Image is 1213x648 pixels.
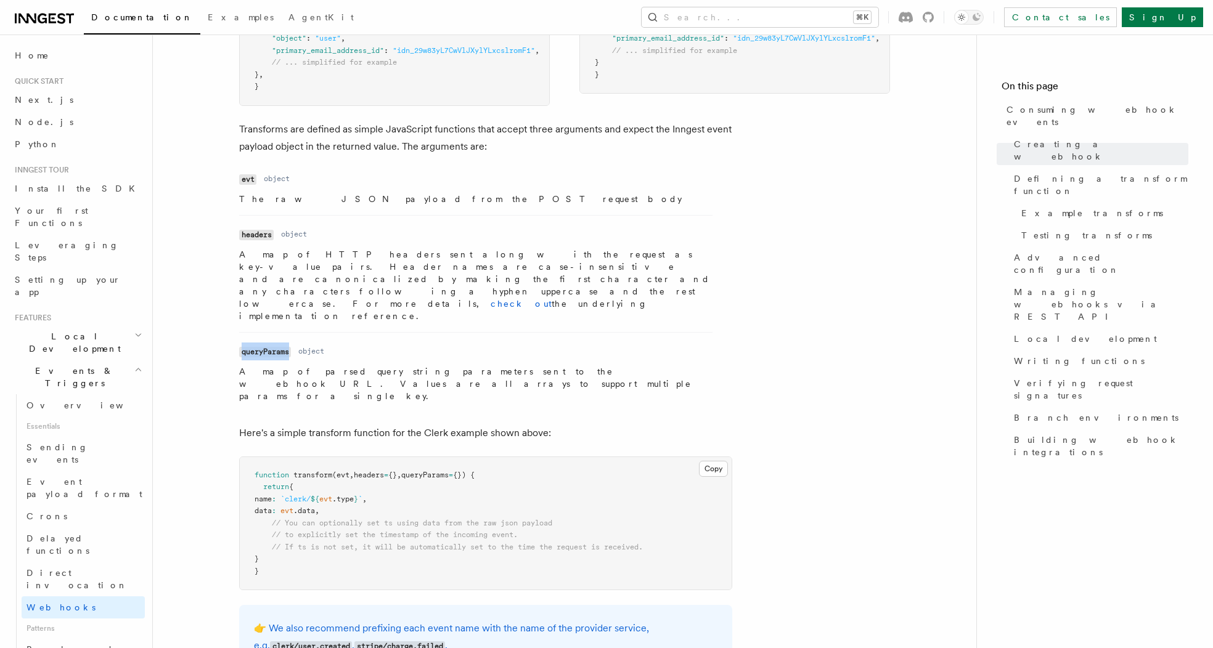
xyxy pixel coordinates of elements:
span: : [724,34,729,43]
span: AgentKit [288,12,354,22]
a: Home [10,44,145,67]
span: Managing webhooks via REST API [1014,286,1188,323]
span: Local Development [10,330,134,355]
span: Event payload format [27,477,142,499]
span: : [272,506,276,515]
span: function [255,471,289,479]
span: Delayed functions [27,533,89,556]
span: Consuming webhook events [1007,103,1188,128]
span: ${ [311,495,319,503]
span: Verifying request signatures [1014,377,1188,402]
button: Local Development [10,325,145,360]
span: Testing transforms [1021,229,1152,241]
a: Example transforms [1016,202,1188,224]
span: , [349,471,354,479]
span: , [341,34,345,43]
span: Leveraging Steps [15,240,119,262]
span: // ... simplified for example [612,46,737,55]
span: return [263,482,289,491]
button: Events & Triggers [10,360,145,394]
span: Your first Functions [15,206,88,228]
span: Documentation [91,12,193,22]
span: queryParams [401,471,449,479]
span: Events & Triggers [10,365,134,389]
span: Node.js [15,117,73,127]
a: Branch environments [1009,407,1188,429]
a: Documentation [84,4,200,34]
span: , [535,46,539,55]
span: } [255,567,259,575]
code: queryParams [239,347,291,357]
span: // to explicitly set the timestamp of the incoming event. [272,530,518,539]
a: AgentKit [281,4,361,33]
span: Home [15,49,49,62]
span: Install the SDK [15,184,142,193]
p: Transforms are defined as simple JavaScript functions that accept three arguments and expect the ... [239,121,732,155]
span: {}) { [453,471,475,479]
a: Sending events [22,436,145,471]
span: Advanced configuration [1014,251,1188,276]
span: (evt [332,471,349,479]
span: = [449,471,453,479]
a: Node.js [10,111,145,133]
span: Features [10,313,51,323]
a: Creating a webhook [1009,133,1188,168]
span: `clerk/ [280,495,311,503]
span: Essentials [22,416,145,436]
a: check out [491,299,552,309]
span: ` [358,495,362,503]
a: Consuming webhook events [1002,99,1188,133]
span: Defining a transform function [1014,172,1188,197]
span: data [255,506,272,515]
a: Building webhook integrations [1009,429,1188,463]
span: .type [332,495,354,503]
span: , [315,506,319,515]
span: name [255,495,272,503]
p: The raw JSON payload from the POST request body [239,193,713,205]
button: Toggle dark mode [954,10,984,25]
span: : [272,495,276,503]
dd: object [264,174,290,184]
span: {} [388,471,397,479]
span: "idn_29w83yL7CwVlJXylYLxcslromF1" [733,34,875,43]
span: } [255,82,259,91]
span: Inngest tour [10,165,69,175]
span: Local development [1014,333,1157,345]
span: Branch environments [1014,411,1178,424]
span: // ... simplified for example [272,58,397,67]
span: "user" [315,34,341,43]
a: Python [10,133,145,155]
span: Patterns [22,618,145,638]
span: Sending events [27,442,88,464]
a: Install the SDK [10,177,145,200]
a: Advanced configuration [1009,246,1188,281]
p: A map of parsed query string parameters sent to the webhook URL. Values are all arrays to support... [239,365,713,402]
span: Setting up your app [15,275,121,297]
button: Copy [699,461,728,477]
span: Quick start [10,76,63,86]
a: Your first Functions [10,200,145,234]
button: Search...⌘K [642,7,878,27]
dd: object [298,346,324,356]
span: } [354,495,358,503]
span: Overview [27,400,153,410]
span: , [259,70,263,79]
span: , [397,471,401,479]
dd: object [281,229,307,239]
a: Setting up your app [10,269,145,303]
a: Local development [1009,328,1188,350]
span: "object" [272,34,306,43]
span: Crons [27,511,67,521]
span: } [595,58,599,67]
a: Webhooks [22,596,145,618]
a: Contact sales [1004,7,1117,27]
a: Sign Up [1122,7,1203,27]
span: Next.js [15,95,73,105]
span: Examples [208,12,274,22]
span: "primary_email_address_id" [612,34,724,43]
span: } [255,554,259,563]
a: Event payload format [22,471,145,505]
span: .data [293,506,315,515]
span: , [875,34,880,43]
span: "idn_29w83yL7CwVlJXylYLxcslromF1" [393,46,535,55]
